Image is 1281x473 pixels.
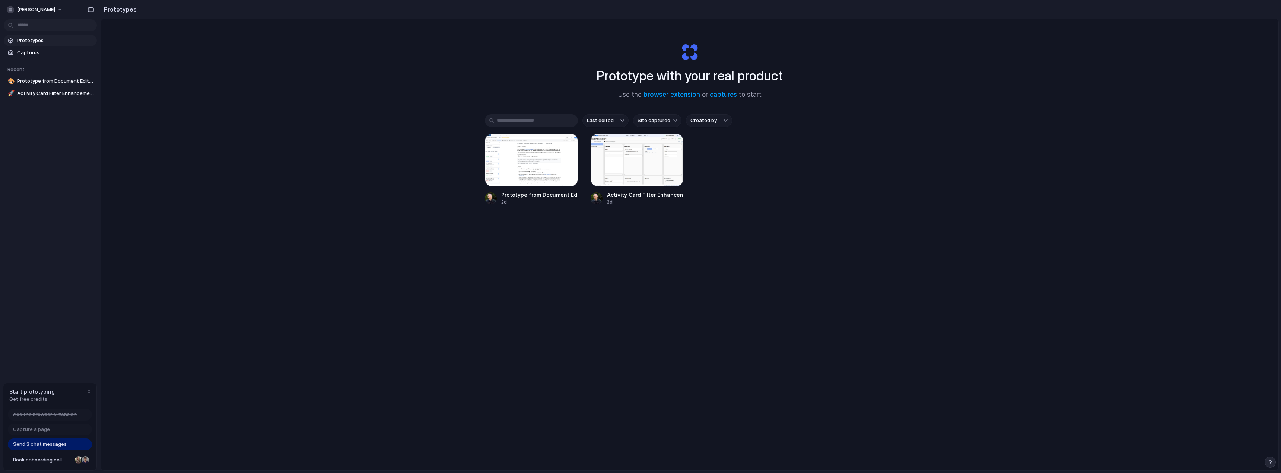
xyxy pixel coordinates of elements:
button: 🚀 [7,90,14,97]
span: Use the or to start [618,90,762,100]
div: Prototype from Document Editing - Smart Links [501,191,578,199]
div: Christian Iacullo [81,456,90,464]
div: Nicole Kubica [74,456,83,464]
span: Add the browser extension [13,411,77,418]
div: 3d [607,199,684,205]
span: Start prototyping [9,388,55,396]
span: Last edited [587,117,614,124]
a: captures [710,91,737,98]
span: Capture a page [13,426,50,433]
span: Site captured [638,117,670,124]
span: Activity Card Filter Enhancement [17,90,94,97]
span: Prototype from Document Editing - Smart Links [17,77,94,85]
a: Activity Card Filter EnhancementActivity Card Filter Enhancement3d [591,134,684,205]
a: Prototypes [4,35,97,46]
button: [PERSON_NAME] [4,4,67,16]
span: [PERSON_NAME] [17,6,55,13]
a: browser extension [643,91,700,98]
span: Recent [7,66,25,72]
button: Last edited [582,114,629,127]
span: Book onboarding call [13,456,72,464]
a: Captures [4,47,97,58]
button: Site captured [633,114,681,127]
a: 🚀Activity Card Filter Enhancement [4,88,97,99]
div: 🎨 [8,77,13,86]
button: 🎨 [7,77,14,85]
a: Prototype from Document Editing - Smart LinksPrototype from Document Editing - Smart Links2d [485,134,578,205]
h1: Prototype with your real product [597,66,783,86]
span: Created by [690,117,717,124]
a: 🎨Prototype from Document Editing - Smart Links [4,76,97,87]
h2: Prototypes [101,5,137,14]
div: Activity Card Filter Enhancement [607,191,684,199]
a: Book onboarding call [8,454,92,466]
button: Created by [686,114,732,127]
span: Captures [17,49,94,57]
span: Prototypes [17,37,94,44]
span: Get free credits [9,396,55,403]
div: 🚀 [8,89,13,98]
div: 2d [501,199,578,205]
span: Send 3 chat messages [13,441,67,448]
